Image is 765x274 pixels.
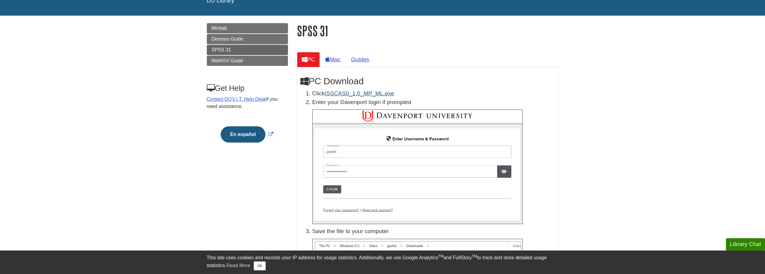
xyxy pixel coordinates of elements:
li: Click [312,89,555,98]
button: Close [254,261,265,270]
a: Mac [320,52,345,67]
a: Download opens in new window [325,90,394,97]
a: SPSS 31 [207,45,288,55]
span: SPSS 31 [212,47,231,52]
span: MathGV Guide [212,58,243,63]
a: Link opens in new window [219,132,275,137]
h3: Get Help [207,84,287,93]
p: Save the file to your computer [312,227,555,236]
p: if you need assistance. [207,96,287,110]
button: En español [221,126,265,143]
div: This site uses cookies and records your IP address for usage statistics. Additionally, we use Goo... [207,254,558,270]
h2: PC Download [300,76,555,86]
sup: TM [472,254,477,258]
a: Read More [226,263,250,268]
a: PC [297,52,320,67]
a: MathGV Guide [207,56,288,66]
span: Desmos Guide [212,36,243,42]
sup: TM [438,254,443,258]
span: Minitab [212,26,227,31]
a: Desmos Guide [207,34,288,44]
div: Guide Page Menu [207,23,288,153]
a: Contact DU's I.T. Help Desk [207,97,266,102]
a: Minitab [207,23,288,33]
h1: SPSS 31 [297,23,558,38]
a: Guides [346,52,374,67]
button: Library Chat [726,238,765,251]
p: Enter your Davenport login if prompted [312,98,555,107]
